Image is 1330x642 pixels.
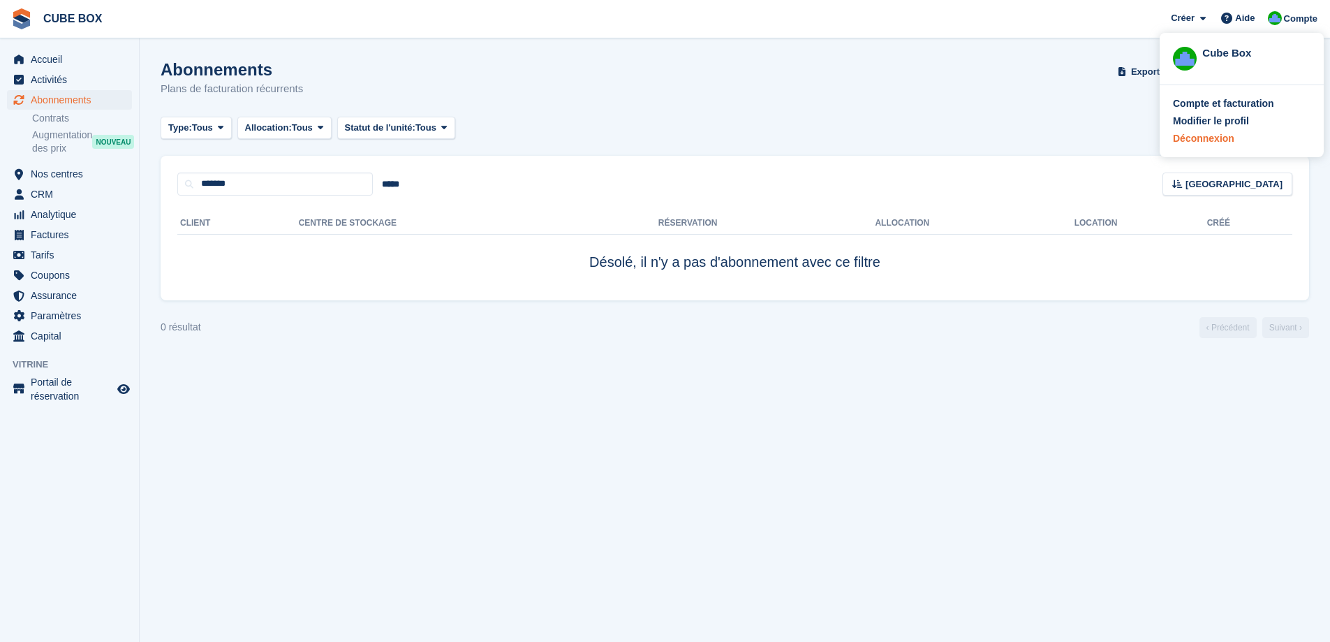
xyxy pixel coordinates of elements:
button: Allocation: Tous [237,117,332,140]
span: Augmentation des prix [32,129,92,155]
span: Capital [31,326,114,346]
span: Paramètres [31,306,114,326]
th: Réservation [658,212,875,235]
div: 0 résultat [161,320,201,335]
span: Allocation: [245,121,292,135]
span: Abonnements [31,90,114,110]
img: Cube Box [1173,47,1197,71]
span: Tarifs [31,245,114,265]
a: menu [7,326,132,346]
a: menu [7,50,132,69]
a: menu [7,306,132,326]
a: menu [7,184,132,204]
a: menu [7,265,132,285]
span: Activités [31,70,114,89]
th: Centre de stockage [299,212,658,235]
a: Boutique d'aperçu [115,381,132,397]
button: Type: Tous [161,117,232,140]
a: Modifier le profil [1173,114,1310,129]
span: Type: [168,121,192,135]
a: Précédent [1199,317,1257,338]
a: menu [7,90,132,110]
span: Analytique [31,205,114,224]
span: Créer [1171,11,1195,25]
a: menu [7,205,132,224]
img: Cube Box [1268,11,1282,25]
span: Nos centres [31,164,114,184]
button: Statut de l'unité: Tous [337,117,455,140]
a: menu [7,70,132,89]
p: Plans de facturation récurrents [161,81,303,97]
span: Désolé, il n'y a pas d'abonnement avec ce filtre [589,254,880,270]
a: menu [7,286,132,305]
a: Contrats [32,112,132,125]
span: Tous [415,121,436,135]
a: menu [7,164,132,184]
a: menu [7,245,132,265]
span: Portail de réservation [31,375,114,403]
img: stora-icon-8386f47178a22dfd0bd8f6a31ec36ba5ce8667c1dd55bd0f319d3a0aa187defe.svg [11,8,32,29]
a: CUBE BOX [38,7,108,30]
div: Déconnexion [1173,131,1234,146]
div: Compte et facturation [1173,96,1274,111]
a: Augmentation des prix NOUVEAU [32,128,132,156]
nav: Page [1197,317,1312,338]
span: Tous [292,121,313,135]
span: Tous [192,121,213,135]
div: Cube Box [1202,45,1310,58]
span: Assurance [31,286,114,305]
a: Suivant [1262,317,1309,338]
span: Vitrine [13,358,139,372]
th: Location [1074,212,1123,235]
span: Statut de l'unité: [345,121,415,135]
span: CRM [31,184,114,204]
th: Allocation [875,212,1074,235]
span: Exporter [1131,65,1168,79]
a: Compte et facturation [1173,96,1310,111]
th: Créé [1207,212,1292,235]
span: Accueil [31,50,114,69]
a: menu [7,225,132,245]
span: Aide [1235,11,1255,25]
h1: Abonnements [161,60,303,79]
div: Modifier le profil [1173,114,1249,129]
button: Exporter [1115,60,1185,83]
span: Compte [1284,12,1317,26]
th: Client [177,212,299,235]
span: [GEOGRAPHIC_DATA] [1185,177,1283,191]
span: Factures [31,225,114,245]
a: Déconnexion [1173,131,1310,146]
a: menu [7,375,132,403]
div: NOUVEAU [92,135,134,149]
span: Coupons [31,265,114,285]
